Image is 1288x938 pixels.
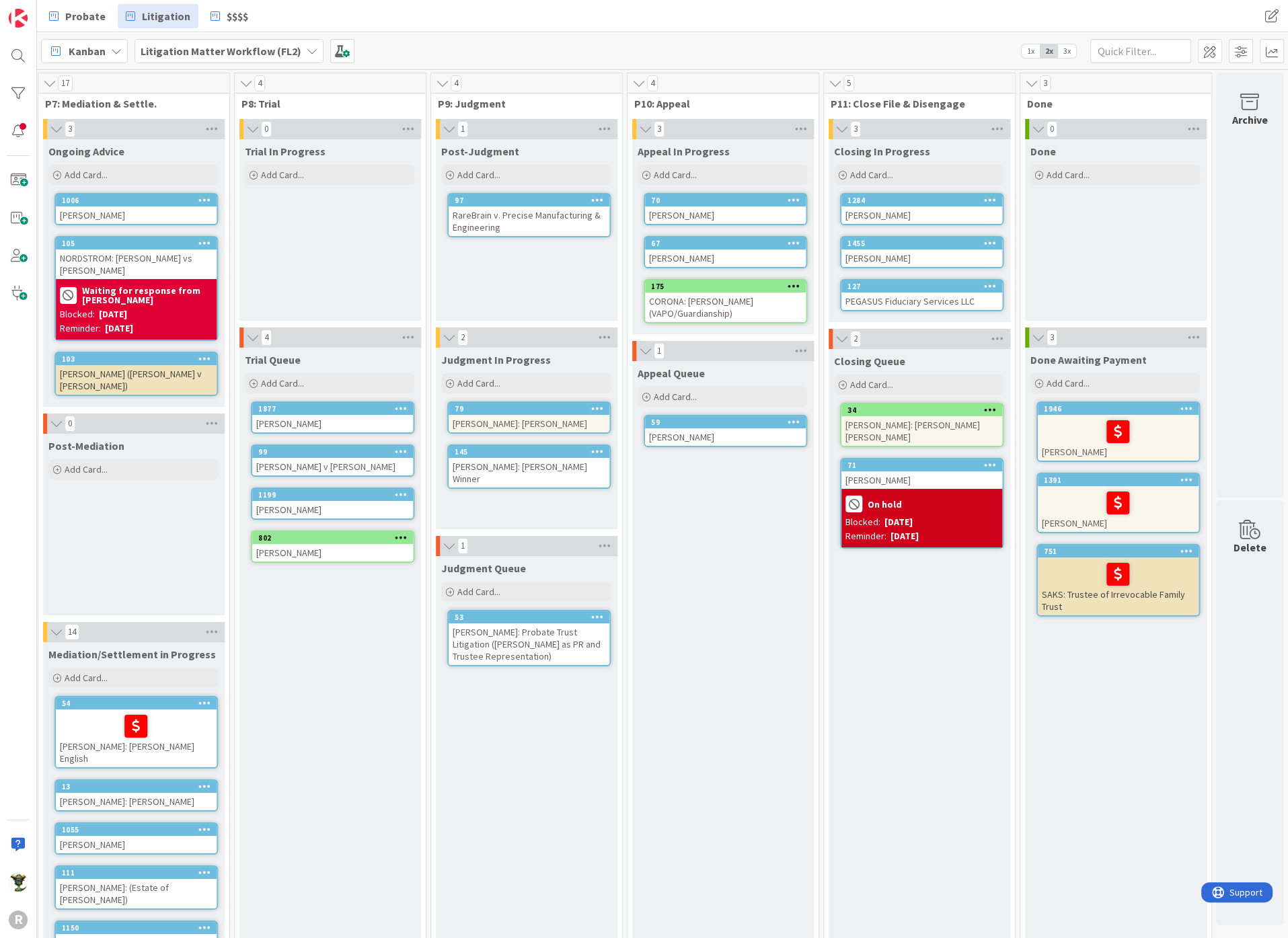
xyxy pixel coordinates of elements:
[261,329,272,346] span: 4
[1232,112,1268,128] div: Archive
[645,280,806,292] div: 175
[654,169,697,181] span: Add Card...
[841,237,1002,249] div: 1455
[449,194,609,206] div: 97
[645,206,806,224] div: [PERSON_NAME]
[56,709,217,767] div: [PERSON_NAME]: [PERSON_NAME] English
[1038,474,1199,532] div: 1391[PERSON_NAME]
[645,194,806,224] div: 70[PERSON_NAME]
[654,391,697,403] span: Add Card...
[449,403,609,415] div: 79
[252,458,413,475] div: [PERSON_NAME] v [PERSON_NAME]
[441,353,551,366] span: Judgment In Progress
[56,249,217,279] div: NORDSTROM: [PERSON_NAME] vs [PERSON_NAME]
[1044,404,1199,414] div: 1946
[62,825,217,834] div: 1055
[62,782,217,791] div: 13
[56,879,217,908] div: [PERSON_NAME]: (Estate of [PERSON_NAME])
[252,489,413,518] div: 1199[PERSON_NAME]
[56,781,217,793] div: 13
[651,196,806,205] div: 70
[227,8,248,24] span: $$$$
[847,405,1002,415] div: 34
[1047,329,1057,346] span: 3
[850,379,893,391] span: Add Card...
[1038,403,1199,461] div: 1946[PERSON_NAME]
[1030,353,1147,366] span: Done Awaiting Payment
[1090,39,1191,63] input: Quick Filter...
[834,145,930,158] span: Closing In Progress
[449,611,609,665] div: 53[PERSON_NAME]: Probate Trust Litigation ([PERSON_NAME] as PR and Trustee Representation)
[449,458,609,487] div: [PERSON_NAME]: [PERSON_NAME] Winner
[56,824,217,853] div: 1055[PERSON_NAME]
[65,416,75,432] span: 0
[65,672,108,684] span: Add Card...
[841,459,1002,471] div: 71
[1038,415,1199,461] div: [PERSON_NAME]
[645,249,806,267] div: [PERSON_NAME]
[69,43,106,59] span: Kanban
[261,169,304,181] span: Add Card...
[645,194,806,206] div: 70
[56,365,217,395] div: [PERSON_NAME] ([PERSON_NAME] v [PERSON_NAME])
[28,2,61,18] span: Support
[654,121,665,137] span: 3
[56,867,217,879] div: 111
[252,403,413,432] div: 1877[PERSON_NAME]
[245,353,301,366] span: Trial Queue
[441,561,526,575] span: Judgment Queue
[449,194,609,236] div: 97RareBrain v. Precise Manufacturing & Engineering
[841,194,1002,224] div: 1284[PERSON_NAME]
[48,439,124,453] span: Post-Mediation
[1044,547,1199,556] div: 751
[252,532,413,544] div: 802
[56,867,217,908] div: 111[PERSON_NAME]: (Estate of [PERSON_NAME])
[841,416,1002,446] div: [PERSON_NAME]: [PERSON_NAME] [PERSON_NAME]
[841,280,1002,292] div: 127
[868,500,902,509] b: On hold
[1038,557,1199,615] div: SAKS: Trustee of Irrevocable Family Trust
[841,280,1002,310] div: 127PEGASUS Fiduciary Services LLC
[56,237,217,249] div: 105
[258,490,413,500] div: 1199
[45,97,213,110] span: P7: Mediation & Settle.
[56,836,217,853] div: [PERSON_NAME]
[634,97,802,110] span: P10: Appeal
[841,471,1002,489] div: [PERSON_NAME]
[56,781,217,810] div: 13[PERSON_NAME]: [PERSON_NAME]
[438,97,605,110] span: P9: Judgment
[457,538,468,554] span: 1
[241,97,409,110] span: P8: Trial
[56,353,217,365] div: 103
[56,206,217,224] div: [PERSON_NAME]
[56,237,217,279] div: 105NORDSTROM: [PERSON_NAME] vs [PERSON_NAME]
[457,586,500,598] span: Add Card...
[845,515,880,529] div: Blocked:
[455,613,609,622] div: 53
[1044,475,1199,485] div: 1391
[1027,97,1195,110] span: Done
[9,9,28,28] img: Visit kanbanzone.com
[1047,377,1090,389] span: Add Card...
[56,824,217,836] div: 1055
[56,353,217,395] div: 103[PERSON_NAME] ([PERSON_NAME] v [PERSON_NAME])
[831,97,998,110] span: P11: Close File & Disengage
[41,4,114,28] a: Probate
[252,544,413,561] div: [PERSON_NAME]
[258,533,413,543] div: 802
[645,237,806,267] div: 67[PERSON_NAME]
[48,648,216,661] span: Mediation/Settlement in Progress
[1047,121,1057,137] span: 0
[1058,44,1076,58] span: 3x
[9,873,28,892] img: NC
[449,206,609,236] div: RareBrain v. Precise Manufacturing & Engineering
[56,793,217,810] div: [PERSON_NAME]: [PERSON_NAME]
[834,354,905,368] span: Closing Queue
[62,868,217,877] div: 111
[62,196,217,205] div: 1006
[651,239,806,248] div: 67
[850,169,893,181] span: Add Card...
[457,169,500,181] span: Add Card...
[252,532,413,561] div: 802[PERSON_NAME]
[58,75,73,91] span: 17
